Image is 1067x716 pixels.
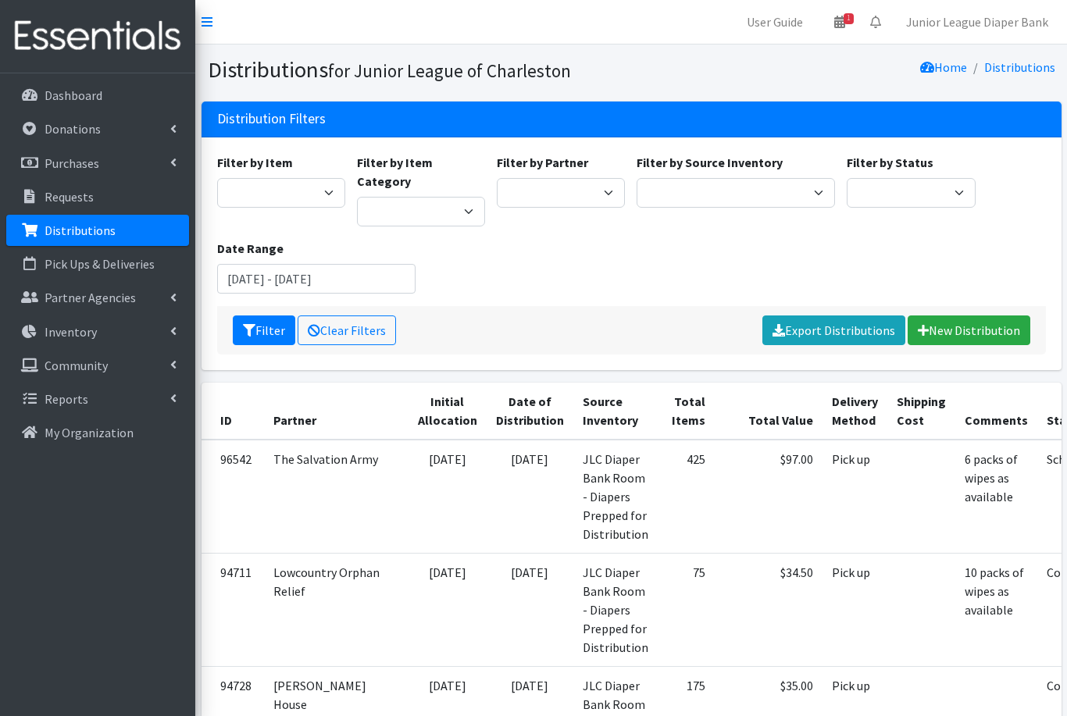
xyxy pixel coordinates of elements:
a: Distributions [984,59,1055,75]
td: 75 [658,553,715,666]
a: Inventory [6,316,189,347]
td: $34.50 [715,553,823,666]
a: Purchases [6,148,189,179]
td: Lowcountry Orphan Relief [264,553,409,666]
label: Filter by Source Inventory [637,153,783,172]
td: 94711 [202,553,264,666]
th: Partner [264,383,409,440]
td: [DATE] [409,440,487,554]
a: New Distribution [908,315,1030,345]
a: Dashboard [6,80,189,111]
p: Distributions [45,223,116,238]
p: Dashboard [45,87,102,103]
td: JLC Diaper Bank Room - Diapers Prepped for Distribution [573,553,658,666]
label: Filter by Item [217,153,293,172]
td: [DATE] [409,553,487,666]
td: Pick up [823,440,887,554]
a: My Organization [6,417,189,448]
label: Filter by Status [847,153,933,172]
td: [DATE] [487,553,573,666]
a: 1 [822,6,858,37]
td: The Salvation Army [264,440,409,554]
th: Shipping Cost [887,383,955,440]
p: Community [45,358,108,373]
th: Comments [955,383,1037,440]
label: Filter by Partner [497,153,588,172]
p: Pick Ups & Deliveries [45,256,155,272]
a: Donations [6,113,189,144]
a: Requests [6,181,189,212]
p: Donations [45,121,101,137]
a: Partner Agencies [6,282,189,313]
td: [DATE] [487,440,573,554]
a: User Guide [734,6,815,37]
th: Date of Distribution [487,383,573,440]
p: My Organization [45,425,134,440]
a: Clear Filters [298,315,396,345]
th: Delivery Method [823,383,887,440]
th: ID [202,383,264,440]
p: Requests [45,189,94,205]
a: Export Distributions [762,315,905,345]
label: Date Range [217,239,284,258]
a: Pick Ups & Deliveries [6,248,189,280]
td: 6 packs of wipes as available [955,440,1037,554]
td: Pick up [823,553,887,666]
a: Reports [6,383,189,415]
a: Community [6,350,189,381]
a: Junior League Diaper Bank [894,6,1061,37]
td: JLC Diaper Bank Room - Diapers Prepped for Distribution [573,440,658,554]
label: Filter by Item Category [357,153,485,191]
span: 1 [844,13,854,24]
th: Total Value [715,383,823,440]
th: Total Items [658,383,715,440]
td: 425 [658,440,715,554]
input: January 1, 2011 - December 31, 2011 [217,264,416,294]
td: 10 packs of wipes as available [955,553,1037,666]
td: 96542 [202,440,264,554]
p: Purchases [45,155,99,171]
th: Initial Allocation [409,383,487,440]
a: Distributions [6,215,189,246]
h3: Distribution Filters [217,111,326,127]
h1: Distributions [208,56,626,84]
p: Inventory [45,324,97,340]
img: HumanEssentials [6,10,189,62]
a: Home [920,59,967,75]
small: for Junior League of Charleston [328,59,571,82]
th: Source Inventory [573,383,658,440]
button: Filter [233,315,295,345]
p: Reports [45,391,88,407]
td: $97.00 [715,440,823,554]
p: Partner Agencies [45,290,136,305]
